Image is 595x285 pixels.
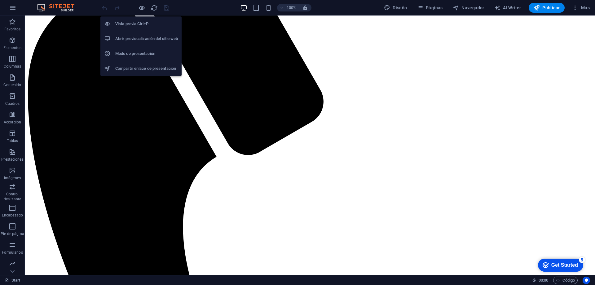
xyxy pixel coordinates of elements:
div: 5 [46,1,52,7]
h6: Compartir enlace de presentación [115,65,178,72]
button: Diseño [381,3,410,13]
div: Diseño (Ctrl+Alt+Y) [381,3,410,13]
button: Navegador [450,3,487,13]
span: : [543,278,544,283]
span: Publicar [534,5,560,11]
div: Get Started 5 items remaining, 0% complete [5,3,50,16]
p: Columnas [4,64,21,69]
p: Cuadros [5,101,20,106]
span: 00 00 [539,277,548,284]
i: Al redimensionar, ajustar el nivel de zoom automáticamente para ajustarse al dispositivo elegido. [302,5,308,11]
h6: Tiempo de la sesión [532,277,549,284]
button: Código [553,277,578,284]
button: Publicar [529,3,565,13]
span: AI Writer [494,5,521,11]
span: Navegador [453,5,484,11]
i: Volver a cargar página [151,4,158,11]
h6: Vista previa Ctrl+P [115,20,178,28]
p: Tablas [7,138,18,143]
span: Diseño [384,5,407,11]
h6: Abrir previsualización del sitio web [115,35,178,42]
p: Prestaciones [1,157,23,162]
button: 100% [277,4,299,11]
button: Páginas [415,3,445,13]
button: AI Writer [492,3,524,13]
p: Encabezado [2,213,23,218]
button: Usercentrics [583,277,590,284]
h6: 100% [286,4,296,11]
span: Páginas [417,5,443,11]
p: Pie de página [1,231,24,236]
img: Editor Logo [36,4,82,11]
p: Elementos [3,45,21,50]
p: Favoritos [4,27,20,32]
span: Código [556,277,575,284]
button: reload [150,4,158,11]
span: Más [572,5,590,11]
a: Haz clic para cancelar la selección y doble clic para abrir páginas [5,277,20,284]
h6: Modo de presentación [115,50,178,57]
p: Accordion [4,120,21,125]
p: Formularios [2,250,23,255]
div: Get Started [18,7,45,12]
button: Más [570,3,592,13]
p: Contenido [3,82,21,87]
p: Imágenes [4,176,21,180]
